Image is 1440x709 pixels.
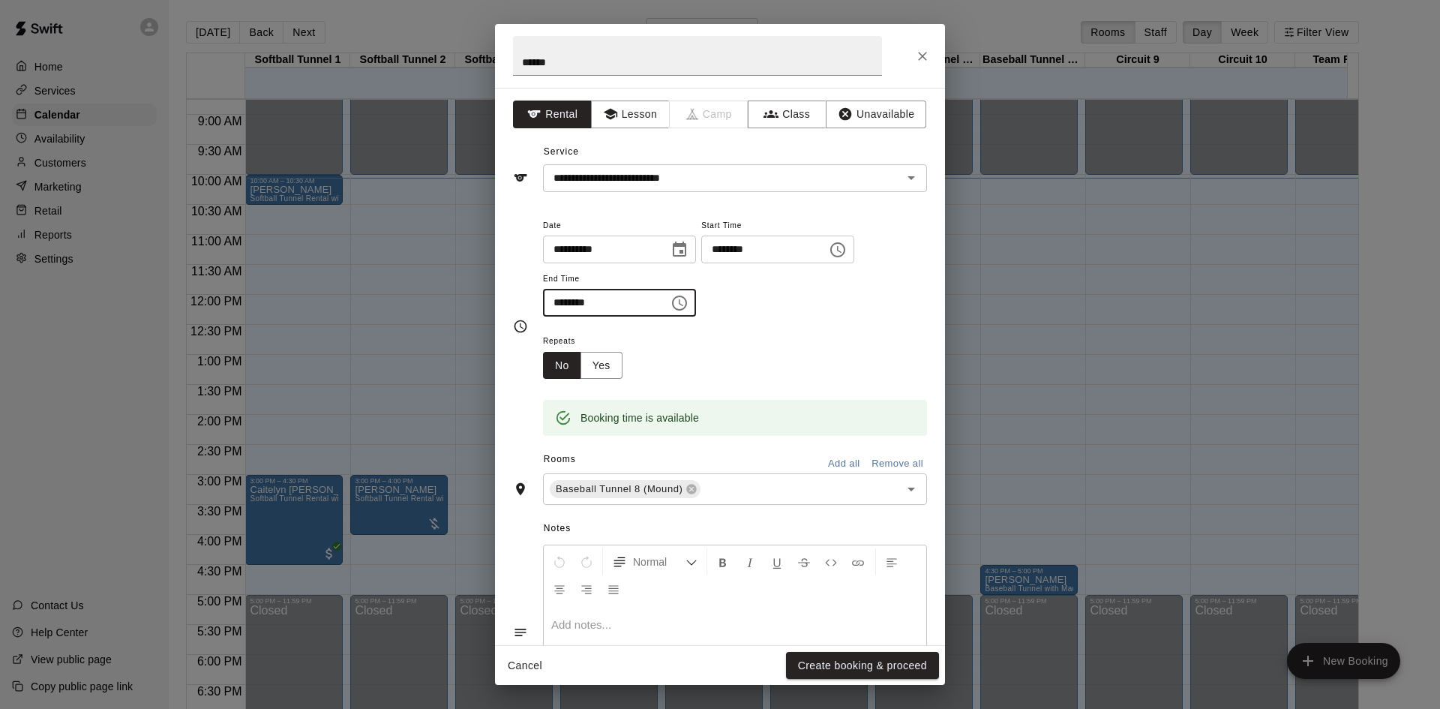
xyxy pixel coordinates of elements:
button: No [543,352,581,380]
button: Choose time, selected time is 2:45 PM [664,288,694,318]
button: Undo [547,548,572,575]
span: End Time [543,269,696,290]
button: Close [909,43,936,70]
button: Left Align [879,548,904,575]
button: Format Underline [764,548,790,575]
button: Open [901,167,922,188]
button: Unavailable [826,101,926,128]
button: Add all [820,452,868,476]
button: Choose date, selected date is Aug 10, 2025 [664,235,694,265]
button: Rental [513,101,592,128]
button: Insert Link [845,548,871,575]
span: Notes [544,517,927,541]
button: Format Bold [710,548,736,575]
span: Normal [633,554,685,569]
span: Service [544,146,579,157]
span: Repeats [543,332,634,352]
button: Lesson [591,101,670,128]
button: Right Align [574,575,599,602]
button: Center Align [547,575,572,602]
span: Rooms [544,454,576,464]
svg: Rooms [513,482,528,497]
button: Class [748,101,826,128]
button: Yes [580,352,622,380]
button: Remove all [868,452,927,476]
button: Redo [574,548,599,575]
button: Format Strikethrough [791,548,817,575]
button: Justify Align [601,575,626,602]
div: outlined button group [543,352,622,380]
span: Date [543,216,696,236]
button: Formatting Options [606,548,703,575]
span: Camps can only be created in the Services page [670,101,748,128]
button: Cancel [501,652,549,680]
span: Baseball Tunnel 8 (Mound) [550,482,688,497]
button: Insert Code [818,548,844,575]
svg: Notes [513,625,528,640]
button: Open [901,479,922,500]
button: Format Italics [737,548,763,575]
button: Choose time, selected time is 2:30 PM [823,235,853,265]
button: Create booking & proceed [786,652,939,680]
span: Start Time [701,216,854,236]
svg: Timing [513,319,528,334]
div: Baseball Tunnel 8 (Mound) [550,480,700,498]
svg: Service [513,170,528,185]
div: Booking time is available [580,404,699,431]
